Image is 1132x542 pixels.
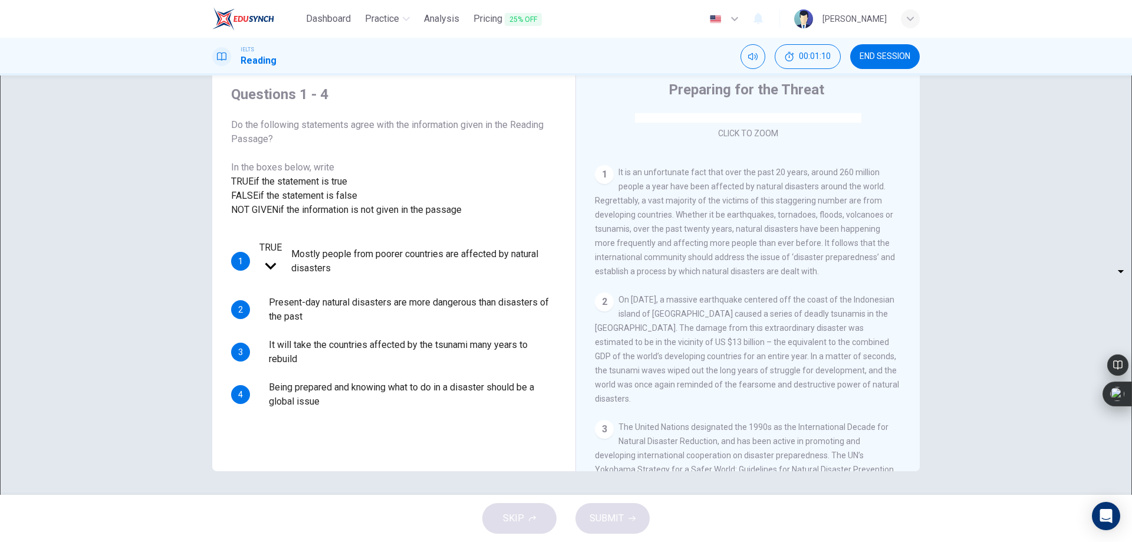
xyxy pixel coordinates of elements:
[301,8,356,30] a: Dashboard
[419,8,464,30] a: Analysis
[595,167,895,276] span: It is an unfortunate fact that over the past 20 years, around 260 million people a year have been...
[254,176,347,187] span: if the statement is true
[822,12,887,26] div: [PERSON_NAME]
[775,44,841,69] div: Hide
[595,295,899,403] span: On [DATE], a massive earthquake centered off the coast of the Indonesian island of [GEOGRAPHIC_DA...
[291,247,557,275] span: Mostly people from poorer countries are affected by natural disasters
[741,44,765,69] div: Mute
[231,119,544,173] span: Do the following statements agree with the information given in the Reading Passage? In the boxes...
[469,8,547,30] button: Pricing25% OFF
[231,85,557,104] h4: Questions 1 - 4
[238,348,243,356] span: 3
[238,390,243,399] span: 4
[775,44,841,69] button: 00:01:10
[269,380,557,409] span: Being prepared and knowing what to do in a disaster should be a global issue
[595,293,614,311] div: 2
[212,7,274,31] img: EduSynch logo
[365,12,399,26] span: Practice
[595,165,614,184] div: 1
[241,54,277,68] h1: Reading
[306,12,351,26] span: Dashboard
[238,257,243,265] span: 1
[505,13,542,26] span: 25% OFF
[258,190,357,201] span: if the statement is false
[799,52,831,61] span: 00:01:10
[794,9,813,28] img: Profile picture
[238,306,243,314] span: 2
[595,420,614,439] div: 3
[360,8,414,29] button: Practice
[259,241,282,255] div: TRUE
[860,52,910,61] span: END SESSION
[231,190,258,201] span: FALSE
[241,45,254,54] span: IELTS
[669,80,824,99] h4: Preparing for the Threat
[419,8,464,29] button: Analysis
[278,204,462,215] span: if the information is not given in the passage
[269,338,557,366] span: It will take the countries affected by the tsunami many years to rebuild
[708,15,723,24] img: en
[301,8,356,29] button: Dashboard
[424,12,459,26] span: Analysis
[231,204,278,215] span: NOT GIVEN
[231,176,254,187] span: TRUE
[473,12,542,27] span: Pricing
[269,295,557,324] span: Present-day natural disasters are more dangerous than disasters of the past
[850,44,920,69] button: END SESSION
[1092,502,1120,530] div: Open Intercom Messenger
[212,7,301,31] a: EduSynch logo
